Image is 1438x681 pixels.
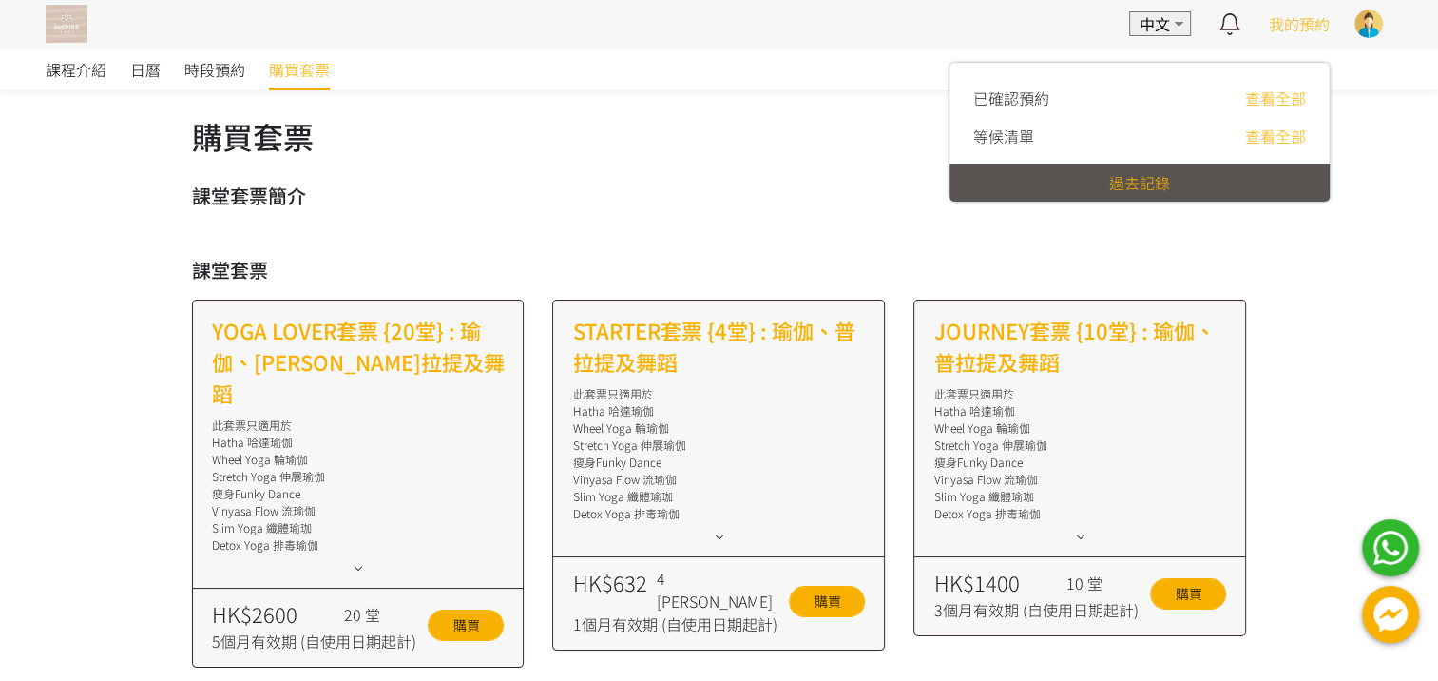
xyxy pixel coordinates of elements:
[184,49,245,90] a: 時段預約
[572,437,865,454] div: Stretch Yoga 伸展瑜伽
[933,437,1226,454] div: Stretch Yoga 伸展瑜伽
[933,471,1226,488] div: Vinyasa Flow 流瑜伽
[572,567,646,613] div: HK$632
[572,402,865,419] div: Hatha 哈達瑜伽
[572,419,865,437] div: Wheel Yoga 輪瑜伽
[572,505,865,522] div: Detox Yoga 排毒瑜伽
[212,598,335,630] div: HK$2600
[572,522,865,539] div: Yoga Balance 平衡瑜伽(基礎)
[933,419,1226,437] div: Wheel Yoga 輪瑜伽
[973,87,1049,109] span: 已確認預約
[1150,578,1226,610] a: 購買
[212,451,505,468] div: Wheel Yoga 輪瑜伽
[572,488,865,505] div: Slim Yoga 纖體瑜珈
[1245,87,1306,109] a: 查看全部
[933,402,1226,419] div: Hatha 哈達瑜伽
[212,536,505,554] div: Detox Yoga 排毒瑜伽
[572,613,779,635] div: 1個月有效期 (自使用日期起計)
[46,58,106,81] span: 課程介紹
[46,5,87,43] img: T57dtJh47iSJKDtQ57dN6xVUMYY2M0XQuGF02OI4.png
[789,586,865,617] a: 購買
[933,598,1140,621] div: 3個月有效期 (自使用日期起計)
[933,505,1226,522] div: Detox Yoga 排毒瑜伽
[933,522,1226,539] div: Yoga Balance 平衡瑜伽(基礎)
[269,49,330,90] a: 購買套票
[572,315,865,378] h2: STARTER套票 {4堂} : 瑜伽、普拉提及舞蹈
[212,485,505,502] div: 瘦身Funky Dance
[46,49,106,90] a: 課程介紹
[428,610,504,641] a: 購買
[1066,572,1141,594] div: 10 堂
[572,471,865,488] div: Vinyasa Flow 流瑜伽
[192,256,1247,284] h3: 課堂套票
[192,113,1247,159] h1: 購買套票
[973,125,1034,147] span: 等候清單
[933,488,1226,505] div: Slim Yoga 纖體瑜珈
[933,315,1226,378] h2: JOURNEY套票 {10堂} : 瑜伽、普拉提及舞蹈
[933,454,1226,471] div: 瘦身Funky Dance
[212,519,505,536] div: Slim Yoga 纖體瑜珈
[344,603,418,626] div: 20 堂
[1245,125,1306,147] a: 查看全部
[212,417,292,433] span: 此套票只適用於
[212,434,505,451] div: Hatha 哈達瑜伽
[1269,12,1330,35] a: 我的預約
[212,554,505,571] div: Yoga Balance 平衡瑜伽(基礎)
[130,49,161,90] a: 日曆
[212,630,418,652] div: 5個月有效期 (自使用日期起計)
[933,567,1056,598] div: HK$1400
[572,385,652,401] span: 此套票只適用於
[933,385,1013,401] span: 此套票只適用於
[212,468,505,485] div: Stretch Yoga 伸展瑜伽
[656,567,779,613] div: 4 [PERSON_NAME]
[192,182,1247,210] h3: 課堂套票簡介
[269,58,330,81] span: 購買套票
[212,315,505,409] h2: YOGA LOVER套票 {20堂} : 瑜伽、[PERSON_NAME]拉提及舞蹈
[1109,171,1170,194] a: 過去記錄
[184,58,245,81] span: 時段預約
[212,502,505,519] div: Vinyasa Flow 流瑜伽
[572,454,865,471] div: 瘦身Funky Dance
[130,58,161,81] span: 日曆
